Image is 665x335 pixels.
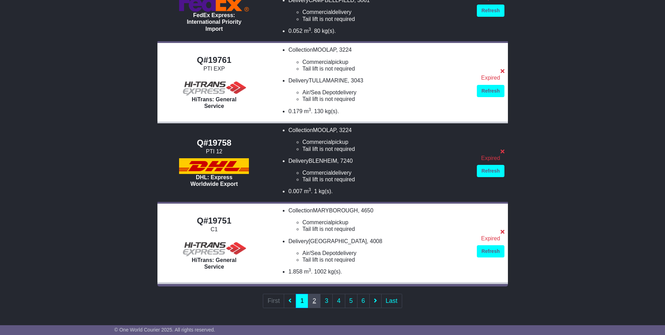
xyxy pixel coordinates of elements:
[302,59,332,65] span: Commercial
[302,226,470,232] li: Tail lift is not required
[288,238,470,263] li: Delivery
[477,74,504,81] div: Expired
[358,207,373,213] span: , 4650
[302,65,470,72] li: Tail lift is not required
[302,250,337,256] span: Air/Sea Depot
[192,96,236,109] span: HiTrans: General Service
[313,47,336,53] span: MOOLAP
[477,155,504,161] div: Expired
[348,78,363,83] span: , 3043
[328,269,342,275] span: kg(s).
[304,269,312,275] span: m .
[309,158,337,164] span: BLENHEIM
[302,139,470,145] li: pickup
[336,127,352,133] span: , 3224
[367,238,382,244] span: , 4008
[296,294,308,308] a: 1
[309,27,311,32] sup: 3
[288,108,302,114] span: 0.179
[322,28,336,34] span: kg(s).
[381,294,402,308] a: Last
[288,77,470,103] li: Delivery
[325,108,339,114] span: kg(s).
[309,107,311,112] sup: 3
[161,65,268,72] div: PTI EXP
[477,165,504,177] a: Refresh
[302,16,470,22] li: Tail lift is not required
[319,188,333,194] span: kg(s).
[477,235,504,242] div: Expired
[314,188,317,194] span: 1
[302,219,470,226] li: pickup
[302,170,332,176] span: Commercial
[302,96,470,102] li: Tail lift is not required
[477,5,504,17] a: Refresh
[288,127,470,152] li: Collection
[313,207,358,213] span: MARYBOROUGH
[309,187,311,192] sup: 3
[302,9,332,15] span: Commercial
[179,75,249,96] img: HiTrans: General Service
[302,146,470,152] li: Tail lift is not required
[320,294,333,308] a: 3
[309,78,348,83] span: TULLAMARINE
[302,169,470,176] li: delivery
[302,250,470,256] li: delivery
[302,256,470,263] li: Tail lift is not required
[302,89,337,95] span: Air/Sea Depot
[314,108,324,114] span: 130
[114,327,215,333] span: © One World Courier 2025. All rights reserved.
[288,207,470,233] li: Collection
[309,238,367,244] span: [GEOGRAPHIC_DATA]
[288,46,470,72] li: Collection
[302,139,332,145] span: Commercial
[302,219,332,225] span: Commercial
[304,28,312,34] span: m .
[304,188,312,194] span: m .
[179,158,249,174] img: DHL: Express Worldwide Export
[288,269,302,275] span: 1.858
[302,59,470,65] li: pickup
[477,245,504,257] a: Refresh
[302,89,470,96] li: delivery
[192,257,236,270] span: HiTrans: General Service
[288,188,302,194] span: 0.007
[477,85,504,97] a: Refresh
[179,236,249,257] img: HiTrans: General Service
[288,28,302,34] span: 0.052
[161,216,268,226] div: Q#19751
[191,174,238,187] span: DHL: Express Worldwide Export
[288,158,470,183] li: Delivery
[345,294,357,308] a: 5
[332,294,345,308] a: 4
[308,294,320,308] a: 2
[302,176,470,183] li: Tail lift is not required
[314,28,320,34] span: 80
[357,294,370,308] a: 6
[314,269,327,275] span: 1002
[161,55,268,65] div: Q#19761
[187,12,241,31] span: FedEx Express: International Priority Import
[302,9,470,15] li: delivery
[161,226,268,233] div: C1
[336,47,352,53] span: , 3224
[161,148,268,155] div: PTI 12
[309,268,311,272] sup: 3
[337,158,353,164] span: , 7240
[161,138,268,148] div: Q#19758
[304,108,312,114] span: m .
[313,127,336,133] span: MOOLAP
